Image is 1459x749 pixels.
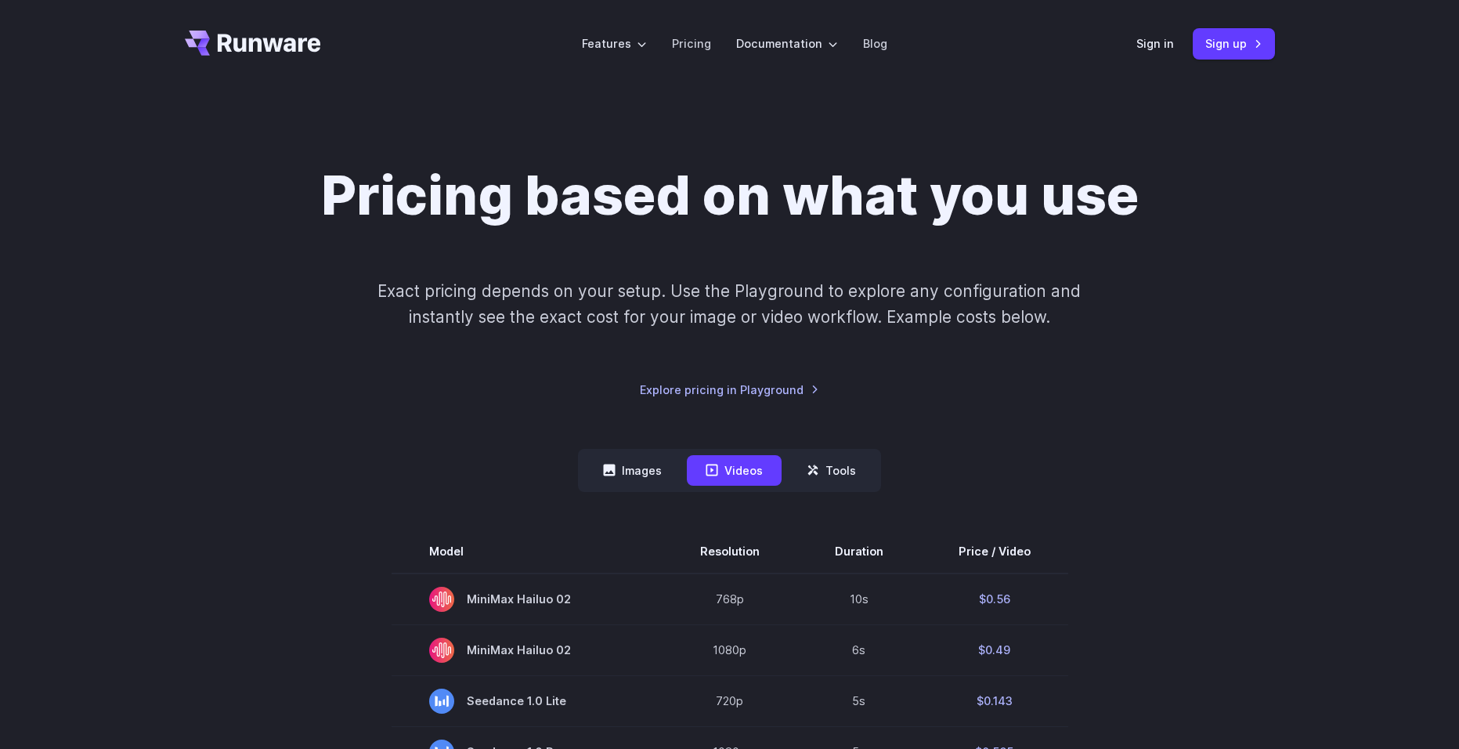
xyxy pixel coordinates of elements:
a: Sign in [1136,34,1174,52]
span: MiniMax Hailuo 02 [429,638,625,663]
a: Blog [863,34,887,52]
td: $0.49 [921,624,1068,675]
th: Duration [797,530,921,574]
td: 6s [797,624,921,675]
a: Sign up [1193,28,1275,59]
th: Model [392,530,663,574]
td: 1080p [663,624,797,675]
button: Images [584,455,681,486]
td: 10s [797,574,921,625]
button: Videos [687,455,782,486]
span: Seedance 1.0 Lite [429,689,625,714]
span: MiniMax Hailuo 02 [429,587,625,612]
a: Pricing [672,34,711,52]
button: Tools [788,455,875,486]
th: Resolution [663,530,797,574]
label: Features [582,34,647,52]
th: Price / Video [921,530,1068,574]
td: $0.143 [921,675,1068,726]
p: Exact pricing depends on your setup. Use the Playground to explore any configuration and instantl... [348,278,1111,331]
label: Documentation [736,34,838,52]
a: Explore pricing in Playground [640,381,819,399]
td: 720p [663,675,797,726]
td: 768p [663,574,797,625]
a: Go to / [185,31,321,56]
td: $0.56 [921,574,1068,625]
h1: Pricing based on what you use [321,163,1139,228]
td: 5s [797,675,921,726]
